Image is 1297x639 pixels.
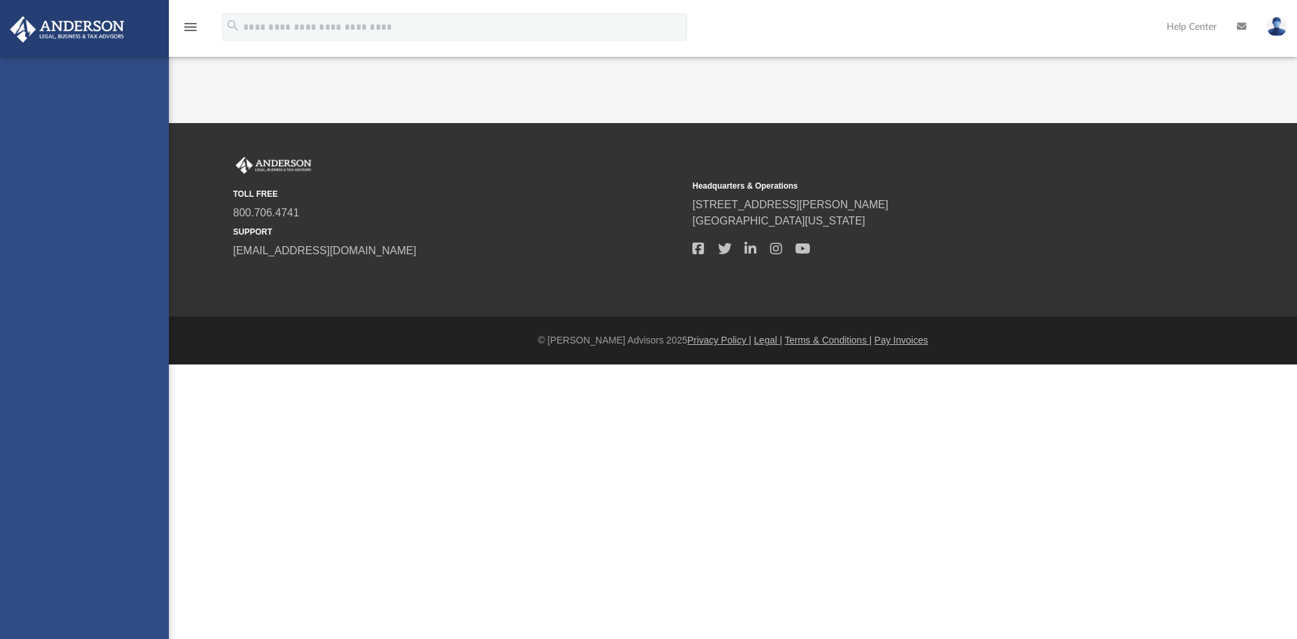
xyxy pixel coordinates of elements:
div: © [PERSON_NAME] Advisors 2025 [169,333,1297,348]
i: search [226,18,240,33]
a: menu [182,26,199,35]
img: Anderson Advisors Platinum Portal [6,16,128,43]
a: [EMAIL_ADDRESS][DOMAIN_NAME] [233,245,416,256]
a: [GEOGRAPHIC_DATA][US_STATE] [692,215,865,227]
a: 800.706.4741 [233,207,299,218]
img: Anderson Advisors Platinum Portal [233,157,314,174]
a: Pay Invoices [874,335,927,346]
a: [STREET_ADDRESS][PERSON_NAME] [692,199,888,210]
a: Privacy Policy | [688,335,752,346]
i: menu [182,19,199,35]
small: TOLL FREE [233,188,683,200]
a: Terms & Conditions | [785,335,872,346]
small: SUPPORT [233,226,683,238]
a: Legal | [754,335,782,346]
small: Headquarters & Operations [692,180,1142,192]
img: User Pic [1267,17,1287,37]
